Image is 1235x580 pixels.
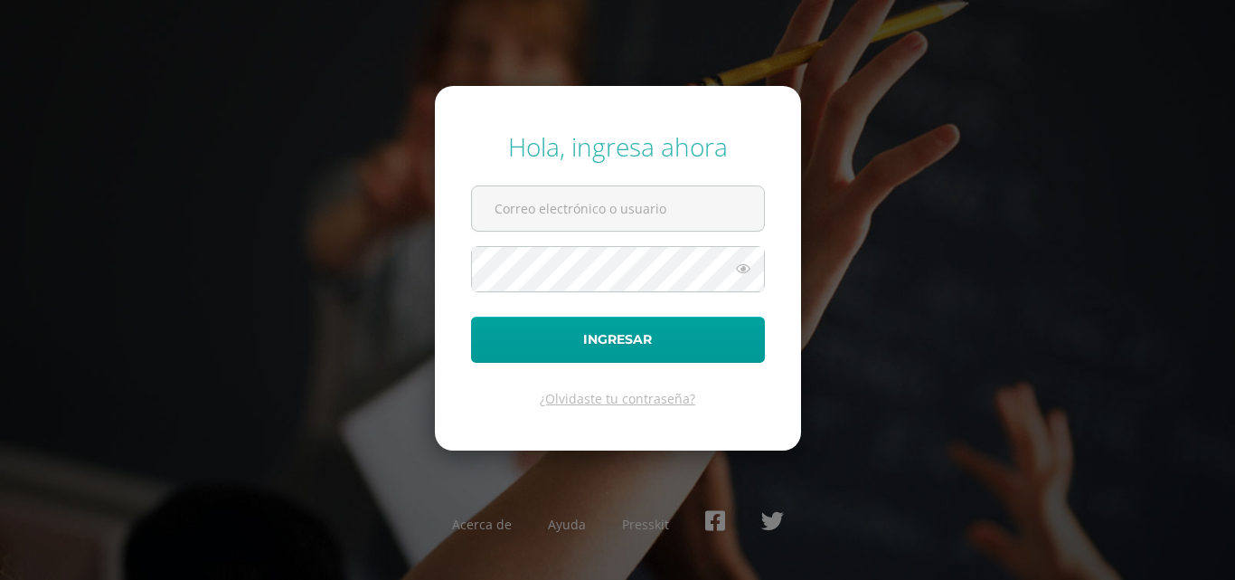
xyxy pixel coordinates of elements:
[452,516,512,533] a: Acerca de
[471,129,765,164] div: Hola, ingresa ahora
[548,516,586,533] a: Ayuda
[622,516,669,533] a: Presskit
[471,317,765,363] button: Ingresar
[540,390,695,407] a: ¿Olvidaste tu contraseña?
[472,186,764,231] input: Correo electrónico o usuario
